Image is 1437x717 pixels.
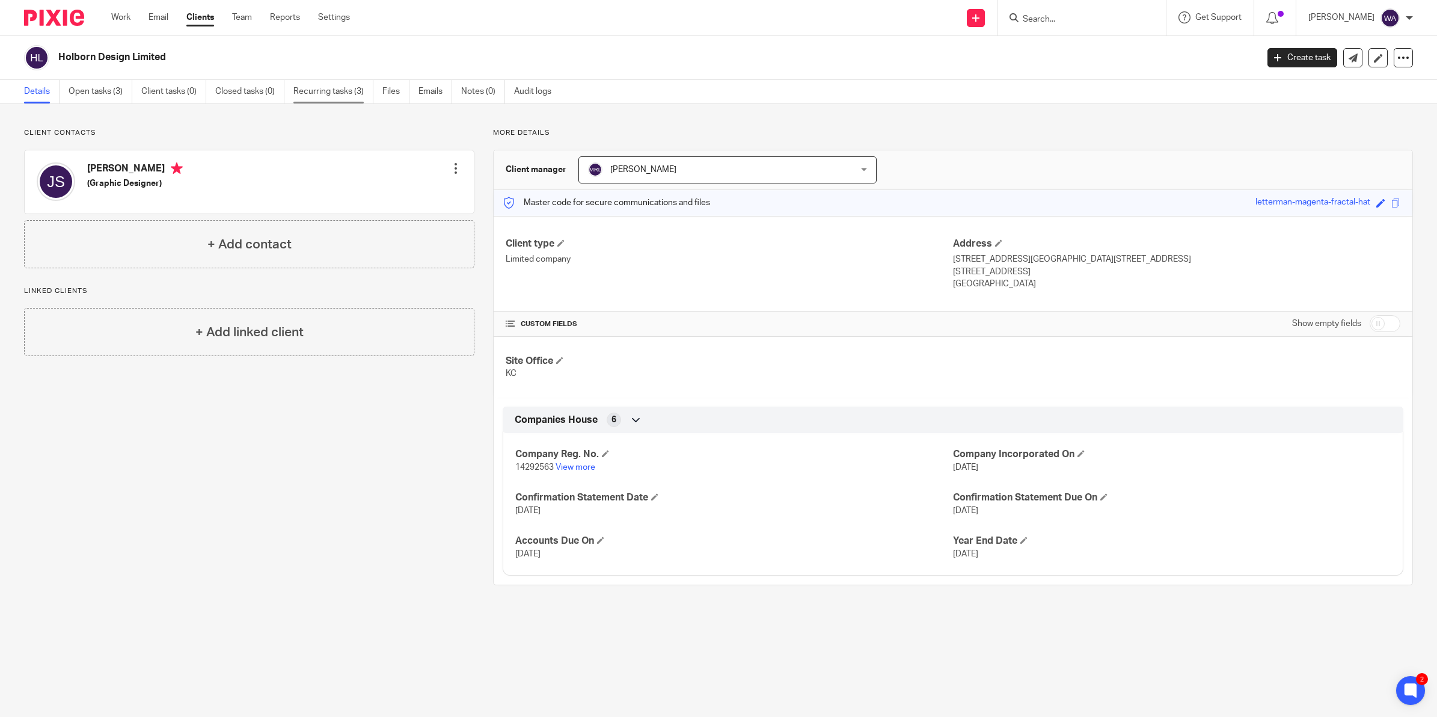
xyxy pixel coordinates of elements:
[195,323,304,342] h4: + Add linked client
[270,11,300,23] a: Reports
[953,238,1400,250] h4: Address
[953,550,978,558] span: [DATE]
[493,128,1413,138] p: More details
[953,463,978,472] span: [DATE]
[953,278,1400,290] p: [GEOGRAPHIC_DATA]
[1292,318,1361,330] label: Show empty fields
[69,80,132,103] a: Open tasks (3)
[24,10,84,26] img: Pixie
[418,80,452,103] a: Emails
[232,11,252,23] a: Team
[503,197,710,209] p: Master code for secure communications and files
[24,286,474,296] p: Linked clients
[515,463,554,472] span: 14292563
[24,80,60,103] a: Details
[293,80,373,103] a: Recurring tasks (3)
[953,535,1391,547] h4: Year End Date
[24,45,49,70] img: svg%3E
[506,355,953,368] h4: Site Office
[186,11,214,23] a: Clients
[37,162,75,201] img: svg%3E
[506,319,953,329] h4: CUSTOM FIELDS
[1380,8,1400,28] img: svg%3E
[953,448,1391,461] h4: Company Incorporated On
[58,51,1011,64] h2: Holborn Design Limited
[506,164,566,176] h3: Client manager
[149,11,168,23] a: Email
[953,491,1391,504] h4: Confirmation Statement Due On
[1195,13,1242,22] span: Get Support
[1308,11,1374,23] p: [PERSON_NAME]
[953,253,1400,265] p: [STREET_ADDRESS][GEOGRAPHIC_DATA][STREET_ADDRESS]
[207,235,292,254] h4: + Add contact
[556,463,595,472] a: View more
[87,162,183,177] h4: [PERSON_NAME]
[215,80,284,103] a: Closed tasks (0)
[610,165,676,174] span: [PERSON_NAME]
[515,448,953,461] h4: Company Reg. No.
[461,80,505,103] a: Notes (0)
[953,266,1400,278] p: [STREET_ADDRESS]
[588,162,602,177] img: svg%3E
[318,11,350,23] a: Settings
[171,162,183,174] i: Primary
[506,369,516,378] span: KC
[382,80,409,103] a: Files
[611,414,616,426] span: 6
[141,80,206,103] a: Client tasks (0)
[1022,14,1130,25] input: Search
[515,414,598,426] span: Companies House
[506,253,953,265] p: Limited company
[515,491,953,504] h4: Confirmation Statement Date
[111,11,130,23] a: Work
[87,177,183,189] h5: (Graphic Designer)
[515,535,953,547] h4: Accounts Due On
[1267,48,1337,67] a: Create task
[1255,196,1370,210] div: letterman-magenta-fractal-hat
[515,550,541,558] span: [DATE]
[515,506,541,515] span: [DATE]
[1416,673,1428,685] div: 2
[506,238,953,250] h4: Client type
[24,128,474,138] p: Client contacts
[953,506,978,515] span: [DATE]
[514,80,560,103] a: Audit logs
